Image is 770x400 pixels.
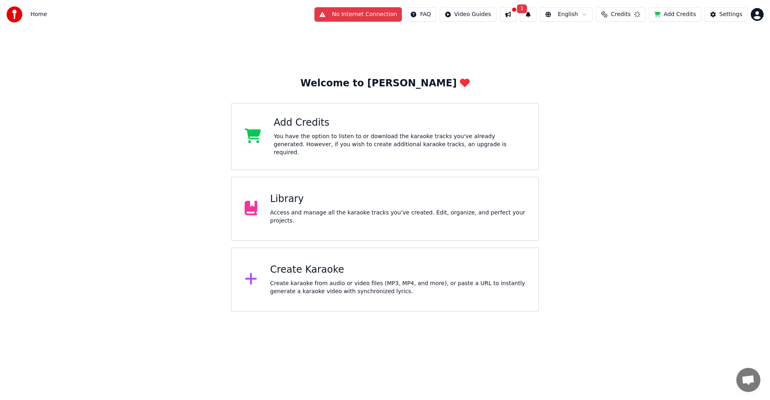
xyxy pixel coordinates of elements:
[270,263,526,276] div: Create Karaoke
[719,10,742,18] div: Settings
[314,7,402,22] button: No Internet Connection
[736,368,760,392] div: 채팅 열기
[270,280,526,296] div: Create karaoke from audio or video files (MP3, MP4, and more), or paste a URL to instantly genera...
[274,116,526,129] div: Add Credits
[611,10,630,18] span: Credits
[30,10,47,18] nav: breadcrumb
[300,77,470,90] div: Welcome to [PERSON_NAME]
[649,7,701,22] button: Add Credits
[405,7,436,22] button: FAQ
[6,6,22,22] img: youka
[30,10,47,18] span: Home
[274,133,526,157] div: You have the option to listen to or download the karaoke tracks you've already generated. However...
[440,7,496,22] button: Video Guides
[270,193,526,206] div: Library
[520,7,537,22] button: 1
[705,7,748,22] button: Settings
[270,209,526,225] div: Access and manage all the karaoke tracks you’ve created. Edit, organize, and perfect your projects.
[517,4,527,13] span: 1
[596,7,645,22] button: Credits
